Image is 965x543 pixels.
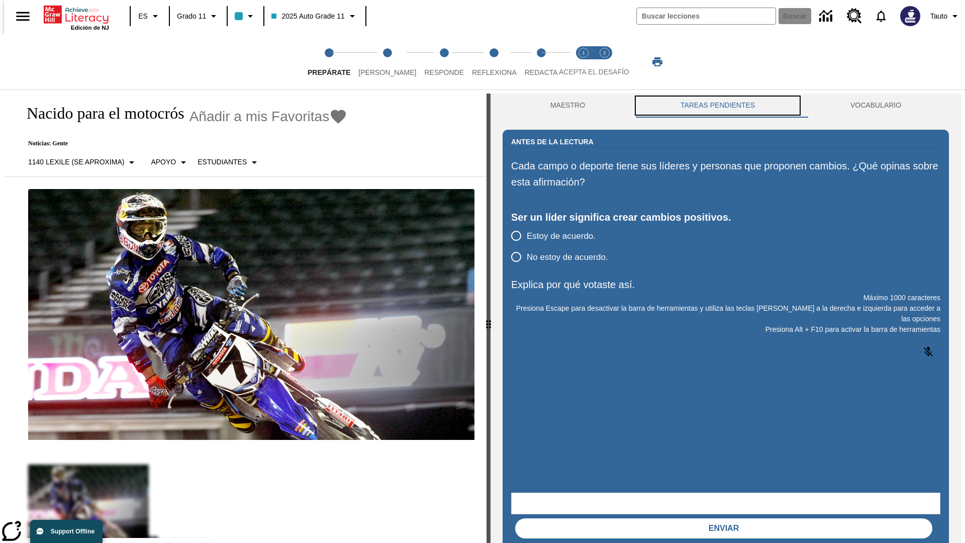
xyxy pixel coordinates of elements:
[177,11,206,22] span: Grado 11
[16,140,347,147] p: Noticias: Gente
[350,34,424,89] button: Lee step 2 of 5
[472,68,517,76] span: Reflexiona
[511,209,940,225] div: Ser un líder significa crear cambios positivos.
[637,8,776,24] input: Buscar campo
[515,518,932,538] button: Enviar
[894,3,926,29] button: Escoja un nuevo avatar
[134,7,166,25] button: Lenguaje: ES, Selecciona un idioma
[4,8,147,17] body: Explica por qué votaste así. Máximo 1000 caracteres Presiona Alt + F10 para activar la barra de h...
[300,34,358,89] button: Prepárate step 1 of 5
[271,11,344,22] span: 2025 Auto Grade 11
[569,34,598,89] button: Acepta el desafío lee step 1 of 2
[582,50,585,55] text: 1
[527,230,596,243] span: Estoy de acuerdo.
[633,94,803,118] button: TAREAS PENDIENTES
[527,251,608,264] span: No estoy de acuerdo.
[424,68,464,76] span: Responde
[194,153,264,171] button: Seleccionar estudiante
[841,3,868,30] a: Centro de recursos, Se abrirá en una pestaña nueva.
[511,293,940,303] p: Máximo 1000 caracteres
[231,7,260,25] button: El color de la clase es azul claro. Cambiar el color de la clase.
[16,104,184,123] h1: Nacido para el motocrós
[28,157,124,167] p: 1140 Lexile (Se aproxima)
[503,94,949,118] div: Instructional Panel Tabs
[198,157,247,167] p: Estudiantes
[189,108,348,125] button: Añadir a mis Favoritas - Nacido para el motocrós
[491,94,961,543] div: activity
[916,340,940,364] button: Haga clic para activar la función de reconocimiento de voz
[358,68,416,76] span: [PERSON_NAME]
[71,25,109,31] span: Edición de NJ
[511,136,594,147] h2: Antes de la lectura
[151,157,176,167] p: Apoyo
[511,225,616,267] div: poll
[511,324,940,335] p: Presiona Alt + F10 para activar la barra de herramientas
[44,4,109,31] div: Portada
[813,3,841,30] a: Centro de información
[868,3,894,29] a: Notificaciones
[4,94,487,538] div: reading
[511,277,940,293] p: Explica por qué votaste así.
[173,7,224,25] button: Grado: Grado 11, Elige un grado
[147,153,194,171] button: Tipo de apoyo, Apoyo
[559,68,629,76] span: ACEPTA EL DESAFÍO
[416,34,472,89] button: Responde step 3 of 5
[28,189,474,440] img: El corredor de motocrós James Stewart vuela por los aires en su motocicleta de montaña
[51,528,94,535] span: Support Offline
[24,153,142,171] button: Seleccione Lexile, 1140 Lexile (Se aproxima)
[503,94,633,118] button: Maestro
[517,34,566,89] button: Redacta step 5 of 5
[900,6,920,26] img: Avatar
[525,68,558,76] span: Redacta
[308,68,350,76] span: Prepárate
[803,94,949,118] button: VOCABULARIO
[511,303,940,324] p: Presiona Escape para desactivar la barra de herramientas y utiliza las teclas [PERSON_NAME] a la ...
[487,94,491,543] div: Pulsa la tecla de intro o la barra espaciadora y luego presiona las flechas de derecha e izquierd...
[189,109,330,125] span: Añadir a mis Favoritas
[926,7,965,25] button: Perfil/Configuración
[590,34,619,89] button: Acepta el desafío contesta step 2 of 2
[8,2,38,31] button: Abrir el menú lateral
[464,34,525,89] button: Reflexiona step 4 of 5
[267,7,362,25] button: Clase: 2025 Auto Grade 11, Selecciona una clase
[641,53,673,71] button: Imprimir
[511,158,940,190] p: Cada campo o deporte tiene sus líderes y personas que proponen cambios. ¿Qué opinas sobre esta af...
[138,11,148,22] span: ES
[930,11,947,22] span: Tauto
[603,50,606,55] text: 2
[30,520,103,543] button: Support Offline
